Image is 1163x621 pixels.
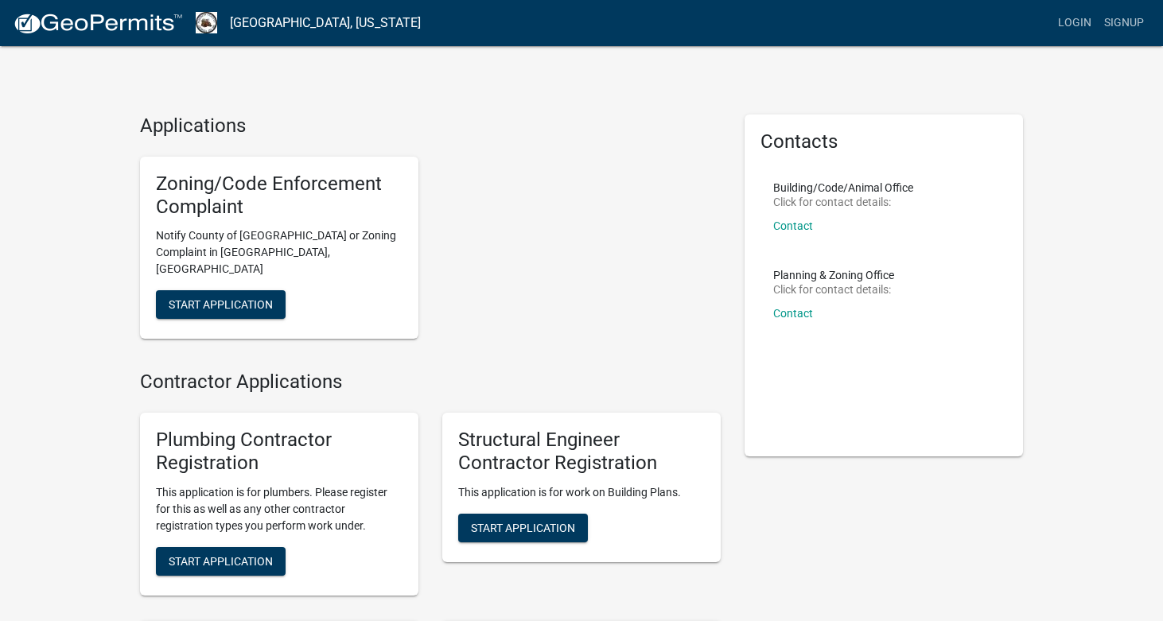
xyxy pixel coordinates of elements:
[773,307,813,320] a: Contact
[156,227,403,278] p: Notify County of [GEOGRAPHIC_DATA] or Zoning Complaint in [GEOGRAPHIC_DATA], [GEOGRAPHIC_DATA]
[1052,8,1098,38] a: Login
[169,554,273,567] span: Start Application
[156,173,403,219] h5: Zoning/Code Enforcement Complaint
[760,130,1007,153] h5: Contacts
[230,10,421,37] a: [GEOGRAPHIC_DATA], [US_STATE]
[156,429,403,475] h5: Plumbing Contractor Registration
[156,484,403,534] p: This application is for plumbers. Please register for this as well as any other contractor regist...
[773,219,813,232] a: Contact
[458,429,705,475] h5: Structural Engineer Contractor Registration
[1098,8,1150,38] a: Signup
[471,521,575,534] span: Start Application
[140,114,721,138] h4: Applications
[773,284,894,295] p: Click for contact details:
[156,547,286,576] button: Start Application
[140,114,721,351] wm-workflow-list-section: Applications
[458,484,705,501] p: This application is for work on Building Plans.
[169,298,273,311] span: Start Application
[773,182,913,193] p: Building/Code/Animal Office
[773,270,894,281] p: Planning & Zoning Office
[458,514,588,542] button: Start Application
[773,196,913,208] p: Click for contact details:
[156,290,286,319] button: Start Application
[140,371,721,394] h4: Contractor Applications
[196,12,217,33] img: Madison County, Georgia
